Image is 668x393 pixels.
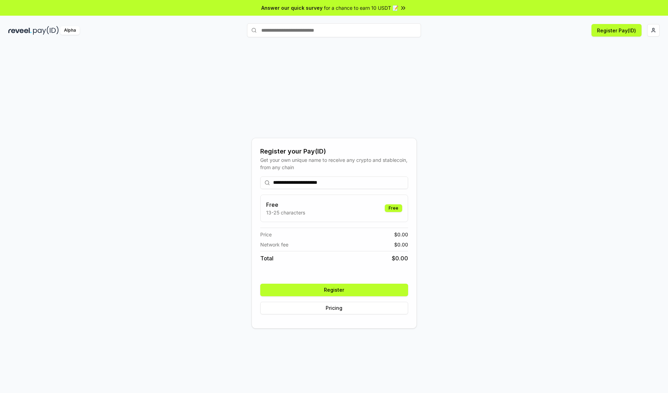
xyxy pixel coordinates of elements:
[591,24,642,37] button: Register Pay(ID)
[260,284,408,296] button: Register
[8,26,32,35] img: reveel_dark
[260,231,272,238] span: Price
[324,4,398,11] span: for a chance to earn 10 USDT 📝
[260,156,408,171] div: Get your own unique name to receive any crypto and stablecoin, from any chain
[33,26,59,35] img: pay_id
[394,231,408,238] span: $ 0.00
[260,241,288,248] span: Network fee
[385,204,402,212] div: Free
[392,254,408,262] span: $ 0.00
[60,26,80,35] div: Alpha
[266,201,305,209] h3: Free
[266,209,305,216] p: 13-25 characters
[260,302,408,314] button: Pricing
[394,241,408,248] span: $ 0.00
[261,4,323,11] span: Answer our quick survey
[260,147,408,156] div: Register your Pay(ID)
[260,254,273,262] span: Total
